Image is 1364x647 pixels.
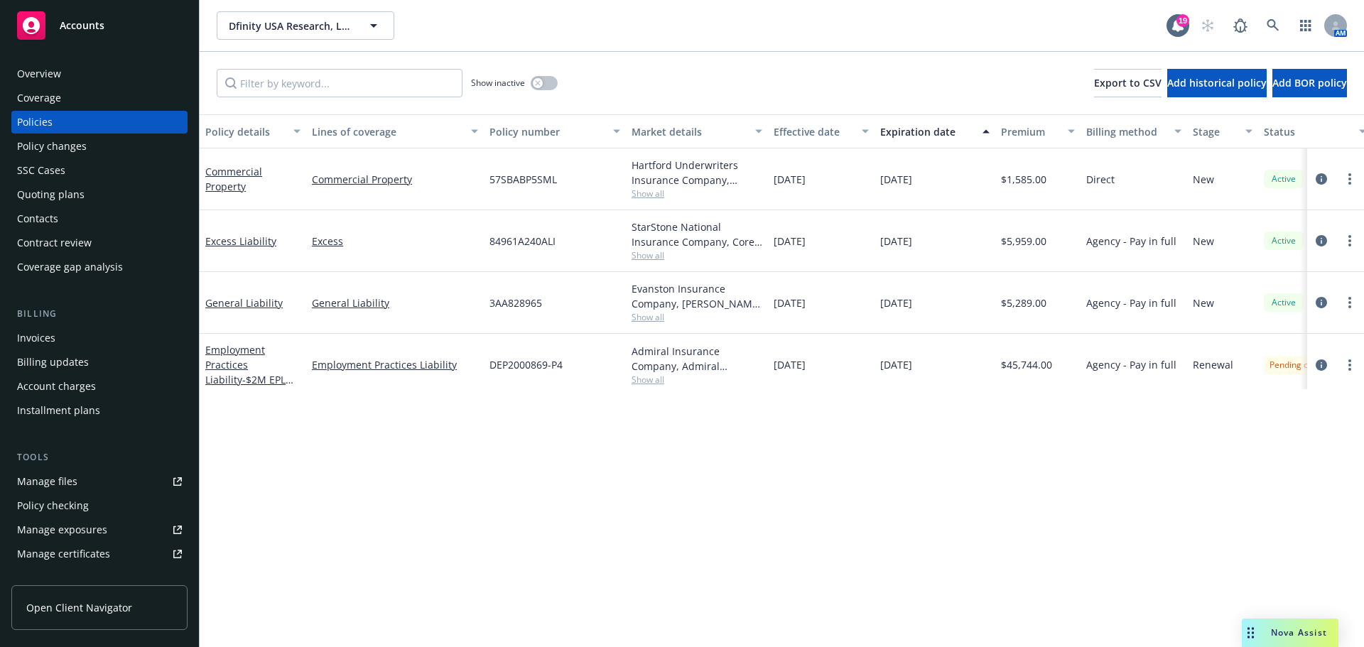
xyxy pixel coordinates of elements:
[11,450,188,464] div: Tools
[1341,232,1358,249] a: more
[17,327,55,349] div: Invoices
[1001,357,1052,372] span: $45,744.00
[632,158,762,187] div: Hartford Underwriters Insurance Company, Hartford Insurance Group
[1001,295,1046,310] span: $5,289.00
[205,234,276,248] a: Excess Liability
[1193,172,1214,187] span: New
[17,399,100,422] div: Installment plans
[11,87,188,109] a: Coverage
[1193,234,1214,249] span: New
[17,567,89,589] div: Manage claims
[1341,170,1358,187] a: more
[484,114,626,148] button: Policy number
[1176,13,1189,26] div: 19
[11,470,188,493] a: Manage files
[632,311,762,323] span: Show all
[1271,626,1327,638] span: Nova Assist
[1193,124,1237,139] div: Stage
[312,234,478,249] a: Excess
[11,567,188,589] a: Manage claims
[774,172,806,187] span: [DATE]
[11,183,188,206] a: Quoting plans
[11,256,188,278] a: Coverage gap analysis
[995,114,1081,148] button: Premium
[312,124,462,139] div: Lines of coverage
[11,135,188,158] a: Policy changes
[17,232,92,254] div: Contract review
[11,159,188,182] a: SSC Cases
[17,111,53,134] div: Policies
[60,20,104,31] span: Accounts
[17,375,96,398] div: Account charges
[1001,234,1046,249] span: $5,959.00
[880,295,912,310] span: [DATE]
[880,357,912,372] span: [DATE]
[205,296,283,310] a: General Liability
[11,111,188,134] a: Policies
[1001,124,1059,139] div: Premium
[17,470,77,493] div: Manage files
[1167,69,1267,97] button: Add historical policy
[205,343,286,401] a: Employment Practices Liability
[217,11,394,40] button: Dfinity USA Research, LLC
[1193,357,1233,372] span: Renewal
[632,249,762,261] span: Show all
[11,375,188,398] a: Account charges
[489,172,557,187] span: 57SBABP5SML
[205,124,285,139] div: Policy details
[17,494,89,517] div: Policy checking
[632,219,762,249] div: StarStone National Insurance Company, Core Specialty, CRC Group
[17,207,58,230] div: Contacts
[17,351,89,374] div: Billing updates
[1313,294,1330,311] a: circleInformation
[489,234,556,249] span: 84961A240ALI
[1086,295,1176,310] span: Agency - Pay in full
[774,295,806,310] span: [DATE]
[1313,232,1330,249] a: circleInformation
[471,77,525,89] span: Show inactive
[1272,76,1347,89] span: Add BOR policy
[17,183,85,206] div: Quoting plans
[632,374,762,386] span: Show all
[1086,357,1176,372] span: Agency - Pay in full
[11,399,188,422] a: Installment plans
[774,124,853,139] div: Effective date
[200,114,306,148] button: Policy details
[1193,11,1222,40] a: Start snowing
[1094,69,1162,97] button: Export to CSV
[632,344,762,374] div: Admiral Insurance Company, Admiral Insurance Group ([PERSON_NAME] Corporation), CRC Group
[17,135,87,158] div: Policy changes
[1094,76,1162,89] span: Export to CSV
[229,18,352,33] span: Dfinity USA Research, LLC
[11,494,188,517] a: Policy checking
[11,351,188,374] a: Billing updates
[875,114,995,148] button: Expiration date
[17,256,123,278] div: Coverage gap analysis
[774,357,806,372] span: [DATE]
[17,518,107,541] div: Manage exposures
[1270,234,1298,247] span: Active
[1086,124,1166,139] div: Billing method
[205,165,262,193] a: Commercial Property
[17,543,110,565] div: Manage certificates
[205,373,293,401] span: - $2M EPL Limit
[1313,170,1330,187] a: circleInformation
[1341,294,1358,311] a: more
[632,124,747,139] div: Market details
[1270,173,1298,185] span: Active
[11,327,188,349] a: Invoices
[312,357,478,372] a: Employment Practices Liability
[11,207,188,230] a: Contacts
[632,281,762,311] div: Evanston Insurance Company, [PERSON_NAME] Insurance, CRC Group
[306,114,484,148] button: Lines of coverage
[17,87,61,109] div: Coverage
[774,234,806,249] span: [DATE]
[1341,357,1358,374] a: more
[768,114,875,148] button: Effective date
[1292,11,1320,40] a: Switch app
[217,69,462,97] input: Filter by keyword...
[17,62,61,85] div: Overview
[11,62,188,85] a: Overview
[489,124,605,139] div: Policy number
[880,172,912,187] span: [DATE]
